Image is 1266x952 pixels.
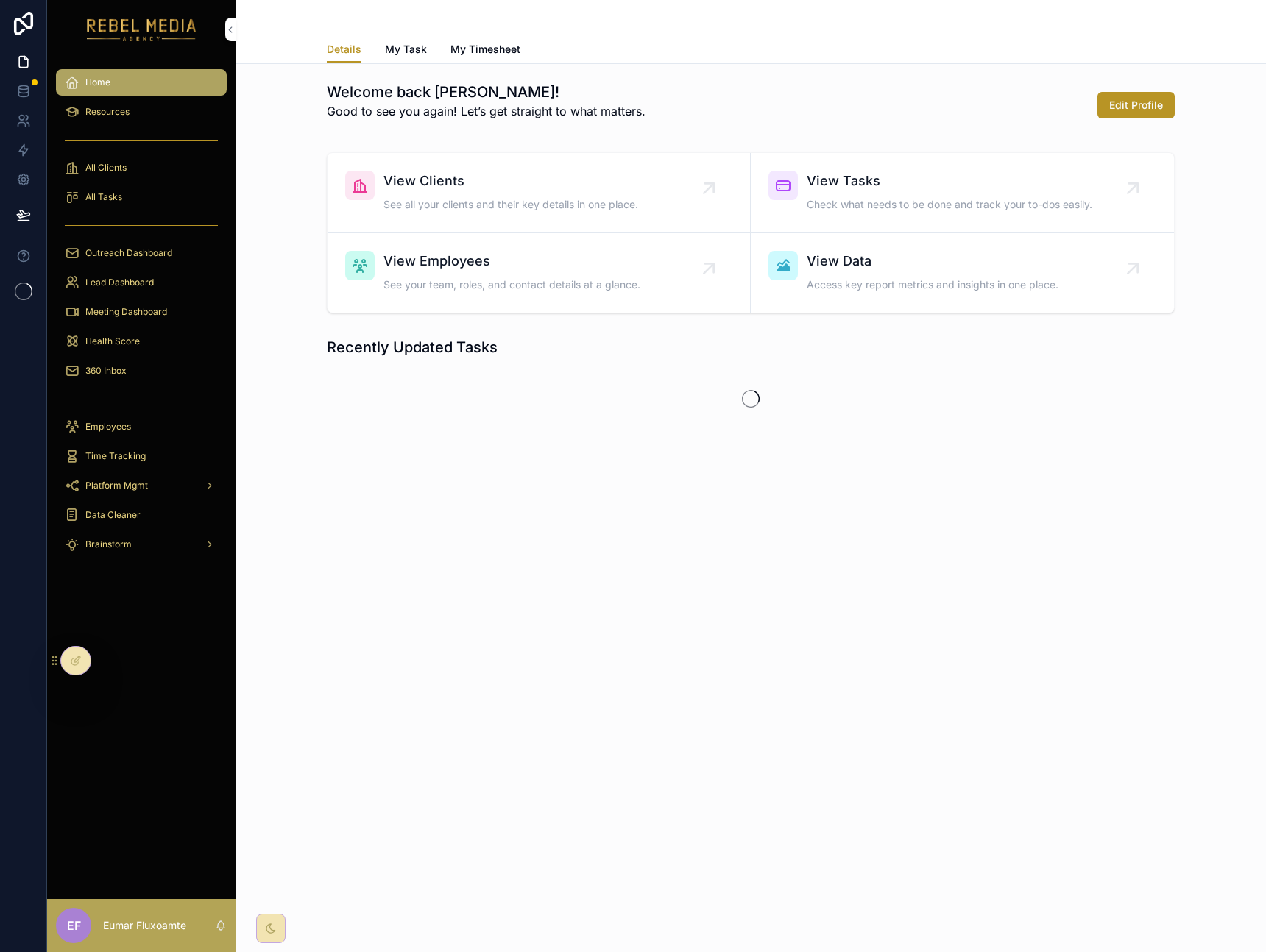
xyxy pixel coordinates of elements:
a: View DataAccess key report metrics and insights in one place. [751,233,1174,313]
span: EF [67,917,81,934]
a: Brainstorm [56,531,227,558]
span: Resources [85,106,130,118]
a: Time Tracking [56,443,227,469]
span: Meeting Dashboard [85,306,167,318]
span: View Employees [383,251,640,271]
span: Health Score [85,335,140,347]
a: My Timesheet [450,36,520,65]
img: App logo [87,18,197,41]
a: Health Score [56,328,227,355]
span: All Tasks [85,191,122,203]
span: Platform Mgmt [85,480,148,491]
a: Resources [56,99,227,125]
p: Good to see you again! Let’s get straight to what matters. [327,102,646,120]
span: Outreach Dashboard [85,247,172,259]
span: Access key report metrics and insights in one place. [807,277,1058,292]
span: My Timesheet [450,42,520,57]
a: View TasksCheck what needs to be done and track your to-dos easily. [751,153,1174,233]
a: View EmployeesSee your team, roles, and contact details at a glance. [328,233,751,313]
a: View ClientsSee all your clients and their key details in one place. [328,153,751,233]
a: My Task [385,36,427,65]
span: Home [85,77,110,88]
span: All Clients [85,162,127,174]
button: Edit Profile [1097,92,1175,118]
span: View Clients [383,171,638,191]
span: Data Cleaner [85,509,141,521]
a: Home [56,69,227,96]
span: Edit Profile [1109,98,1163,113]
span: Employees [85,421,131,433]
a: All Clients [56,154,227,181]
span: My Task [385,42,427,57]
span: Lead Dashboard [85,277,154,288]
span: 360 Inbox [85,365,127,377]
h1: Welcome back [PERSON_NAME]! [327,82,646,102]
span: Check what needs to be done and track your to-dos easily. [807,197,1092,212]
a: Lead Dashboard [56,269,227,296]
a: Meeting Dashboard [56,299,227,325]
a: Employees [56,413,227,440]
span: View Data [807,251,1058,271]
a: Details [327,36,361,64]
a: Platform Mgmt [56,472,227,499]
span: Brainstorm [85,539,132,550]
p: Eumar Fluxoamte [103,918,186,933]
h1: Recently Updated Tasks [327,337,498,358]
span: See your team, roles, and contact details at a glance. [383,277,640,292]
a: Outreach Dashboard [56,240,227,266]
a: 360 Inbox [56,358,227,384]
span: View Tasks [807,171,1092,191]
a: All Tasks [56,184,227,210]
span: Time Tracking [85,450,146,462]
span: See all your clients and their key details in one place. [383,197,638,212]
span: Details [327,42,361,57]
a: Data Cleaner [56,502,227,528]
div: scrollable content [47,59,236,577]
